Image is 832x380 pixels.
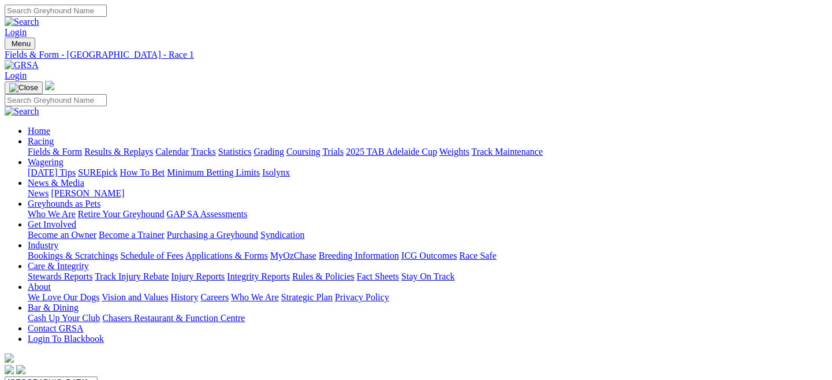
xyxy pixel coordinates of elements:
a: Privacy Policy [335,292,389,302]
div: Industry [28,251,827,261]
a: Bar & Dining [28,303,79,312]
div: Care & Integrity [28,271,827,282]
a: MyOzChase [270,251,316,260]
a: How To Bet [120,167,165,177]
a: Breeding Information [319,251,399,260]
a: Trials [322,147,344,157]
img: Search [5,17,39,27]
a: Race Safe [459,251,496,260]
a: Schedule of Fees [120,251,183,260]
a: Isolynx [262,167,290,177]
a: Tracks [191,147,216,157]
span: Menu [12,39,31,48]
a: 2025 TAB Adelaide Cup [346,147,437,157]
div: Wagering [28,167,827,178]
a: Track Maintenance [472,147,543,157]
a: Grading [254,147,284,157]
a: News [28,188,48,198]
a: Stewards Reports [28,271,92,281]
a: Login [5,27,27,37]
a: Results & Replays [84,147,153,157]
a: [DATE] Tips [28,167,76,177]
a: Statistics [218,147,252,157]
a: Become a Trainer [99,230,165,240]
a: Industry [28,240,58,250]
a: Stay On Track [401,271,454,281]
a: Minimum Betting Limits [167,167,260,177]
a: SUREpick [78,167,117,177]
a: Fields & Form - [GEOGRAPHIC_DATA] - Race 1 [5,50,827,60]
a: We Love Our Dogs [28,292,99,302]
a: Chasers Restaurant & Function Centre [102,313,245,323]
a: About [28,282,51,292]
div: Get Involved [28,230,827,240]
a: Careers [200,292,229,302]
a: Become an Owner [28,230,96,240]
img: Search [5,106,39,117]
a: Who We Are [231,292,279,302]
input: Search [5,5,107,17]
a: Fact Sheets [357,271,399,281]
img: GRSA [5,60,39,70]
a: Calendar [155,147,189,157]
a: Fields & Form [28,147,82,157]
a: Retire Your Greyhound [78,209,165,219]
a: Vision and Values [102,292,168,302]
a: Care & Integrity [28,261,89,271]
a: Login To Blackbook [28,334,104,344]
a: [PERSON_NAME] [51,188,124,198]
img: twitter.svg [16,365,25,374]
div: About [28,292,827,303]
input: Search [5,94,107,106]
a: Weights [439,147,469,157]
a: Cash Up Your Club [28,313,100,323]
a: Track Injury Rebate [95,271,169,281]
a: Racing [28,136,54,146]
div: Racing [28,147,827,157]
div: Bar & Dining [28,313,827,323]
a: Purchasing a Greyhound [167,230,258,240]
a: News & Media [28,178,84,188]
a: Injury Reports [171,271,225,281]
a: History [170,292,198,302]
a: Strategic Plan [281,292,333,302]
a: Wagering [28,157,64,167]
a: Home [28,126,50,136]
a: Rules & Policies [292,271,355,281]
a: Greyhounds as Pets [28,199,100,208]
a: Contact GRSA [28,323,83,333]
a: Coursing [286,147,320,157]
div: News & Media [28,188,827,199]
a: Syndication [260,230,304,240]
img: Close [9,83,38,92]
a: Integrity Reports [227,271,290,281]
a: Who We Are [28,209,76,219]
a: Get Involved [28,219,76,229]
a: Login [5,70,27,80]
img: facebook.svg [5,365,14,374]
button: Toggle navigation [5,38,35,50]
img: logo-grsa-white.png [45,81,54,90]
a: Applications & Forms [185,251,268,260]
a: ICG Outcomes [401,251,457,260]
a: Bookings & Scratchings [28,251,118,260]
img: logo-grsa-white.png [5,353,14,363]
button: Toggle navigation [5,81,43,94]
a: GAP SA Assessments [167,209,248,219]
div: Greyhounds as Pets [28,209,827,219]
